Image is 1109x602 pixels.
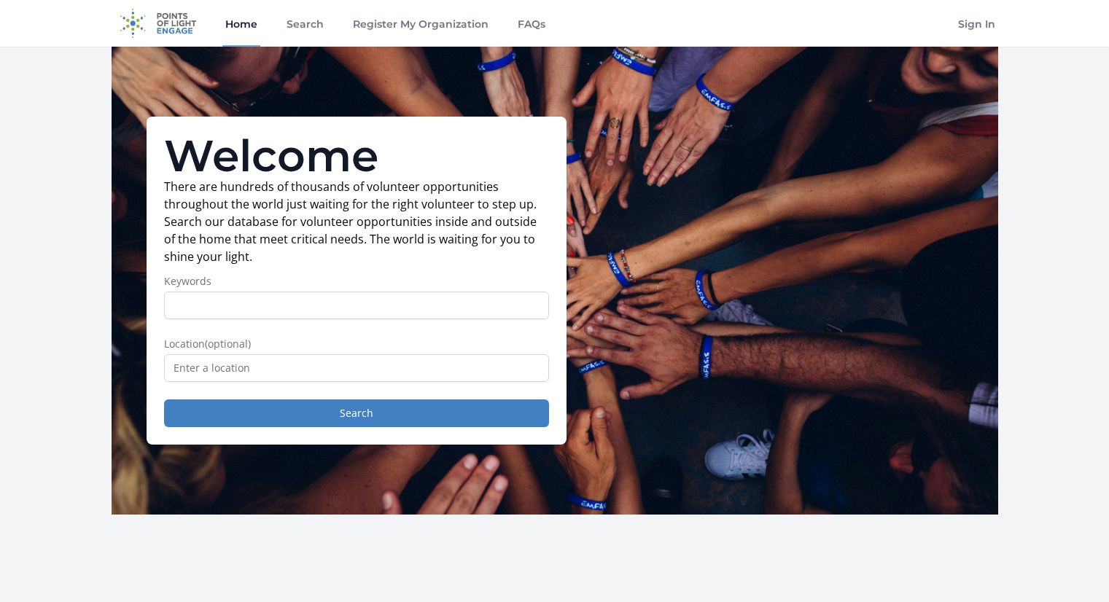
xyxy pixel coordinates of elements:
[164,354,549,382] input: Enter a location
[164,399,549,427] button: Search
[164,274,549,289] label: Keywords
[164,337,549,351] label: Location
[205,337,251,351] span: (optional)
[164,134,549,178] h1: Welcome
[164,178,549,265] p: There are hundreds of thousands of volunteer opportunities throughout the world just waiting for ...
